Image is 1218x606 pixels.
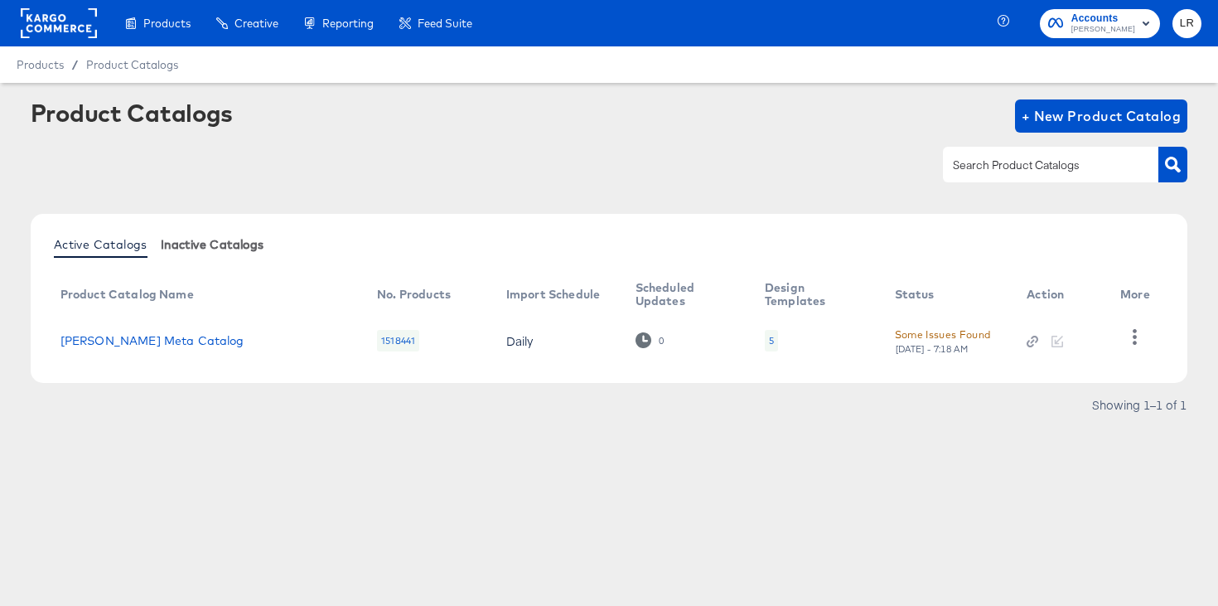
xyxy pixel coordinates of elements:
div: Scheduled Updates [636,281,732,308]
div: No. Products [377,288,451,301]
span: Inactive Catalogs [161,238,264,251]
div: 5 [769,334,774,347]
th: More [1107,275,1170,315]
td: Daily [493,315,622,366]
div: Product Catalogs [31,99,233,126]
button: LR [1172,9,1201,38]
a: Product Catalogs [86,58,178,71]
div: 1518441 [377,330,419,351]
span: / [64,58,86,71]
span: Products [17,58,64,71]
span: + New Product Catalog [1022,104,1182,128]
div: Showing 1–1 of 1 [1091,399,1187,410]
span: Active Catalogs [54,238,147,251]
div: 5 [765,330,778,351]
span: Accounts [1071,10,1135,27]
input: Search Product Catalogs [950,156,1126,175]
div: Import Schedule [506,288,600,301]
div: Product Catalog Name [60,288,194,301]
button: + New Product Catalog [1015,99,1188,133]
button: Accounts[PERSON_NAME] [1040,9,1160,38]
button: Some Issues Found[DATE] - 7:18 AM [895,326,991,355]
span: Reporting [322,17,374,30]
div: 0 [658,335,665,347]
span: [PERSON_NAME] [1071,23,1135,36]
th: Status [882,275,1014,315]
div: 0 [636,332,665,348]
div: Some Issues Found [895,326,991,343]
div: Design Templates [765,281,862,308]
th: Action [1013,275,1107,315]
a: [PERSON_NAME] Meta Catalog [60,334,244,347]
div: [DATE] - 7:18 AM [895,343,969,355]
span: LR [1179,14,1195,33]
span: Creative [234,17,278,30]
span: Feed Suite [418,17,472,30]
span: Products [143,17,191,30]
